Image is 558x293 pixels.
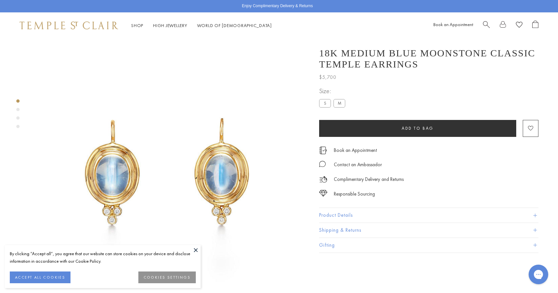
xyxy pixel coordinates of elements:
[402,125,434,131] span: Add to bag
[319,99,331,107] label: S
[319,175,327,183] img: icon_delivery.svg
[319,190,327,197] img: icon_sourcing.svg
[10,271,70,283] button: ACCEPT ALL COOKIES
[483,21,490,31] a: Search
[197,22,272,28] a: World of [DEMOGRAPHIC_DATA]World of [DEMOGRAPHIC_DATA]
[525,262,551,286] iframe: Gorgias live chat messenger
[516,21,522,31] a: View Wishlist
[16,98,20,133] div: Product gallery navigation
[138,271,196,283] button: COOKIES SETTINGS
[334,161,382,169] div: Contact an Ambassador
[319,238,538,253] button: Gifting
[319,73,336,81] span: $5,700
[20,22,118,29] img: Temple St. Clair
[319,208,538,223] button: Product Details
[153,22,187,28] a: High JewelleryHigh Jewellery
[319,86,348,96] span: Size:
[334,175,404,183] p: Complimentary Delivery and Returns
[433,22,473,27] a: Book an Appointment
[10,250,196,265] div: By clicking “Accept all”, you agree that our website can store cookies on your device and disclos...
[334,147,377,154] a: Book an Appointment
[319,161,326,167] img: MessageIcon-01_2.svg
[131,22,143,28] a: ShopShop
[319,147,327,154] img: icon_appointment.svg
[131,22,272,30] nav: Main navigation
[319,223,538,238] button: Shipping & Returns
[319,120,516,137] button: Add to bag
[334,190,375,198] div: Responsible Sourcing
[319,48,538,70] h1: 18K Medium Blue Moonstone Classic Temple Earrings
[333,99,345,107] label: M
[532,21,538,31] a: Open Shopping Bag
[242,3,313,9] p: Enjoy Complimentary Delivery & Returns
